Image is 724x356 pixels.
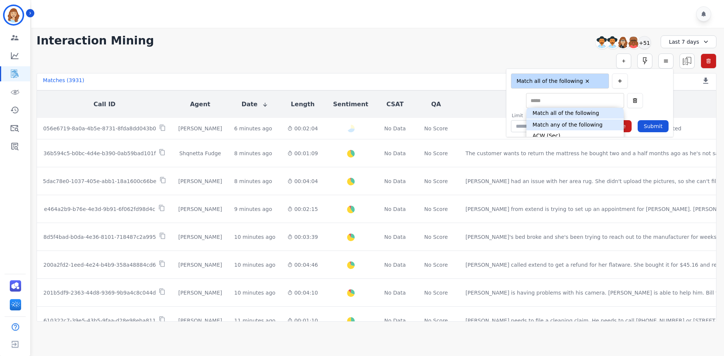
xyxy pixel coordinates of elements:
[234,261,275,269] div: 10 minutes ago
[178,177,222,185] div: [PERSON_NAME]
[5,6,23,24] img: Bordered avatar
[424,289,448,296] div: No Score
[287,317,318,324] div: 00:01:10
[234,205,272,213] div: 9 minutes ago
[178,150,222,157] div: Shqnetta Fudge
[234,150,272,157] div: 8 minutes ago
[512,113,549,119] label: Limit
[333,100,368,109] button: Sentiment
[287,289,318,296] div: 00:04:10
[241,100,268,109] button: Date
[43,177,156,185] p: 5dac78e0-1037-405e-abb1-18a1600c66be
[234,177,272,185] div: 8 minutes ago
[43,289,156,296] p: 201b5df9-2363-44d8-9369-9b9a4c8c044d
[287,125,318,132] div: 00:02:04
[43,261,156,269] p: 200a2fd2-1eed-4e24-b4b9-358a48884cd6
[383,317,407,324] div: No Data
[514,78,593,85] li: Match all of the following
[234,233,275,241] div: 10 minutes ago
[43,317,156,324] p: 610322c7-39e5-43b5-9faa-d28e98eba811
[526,119,624,130] li: Match any of the following
[178,233,222,241] div: [PERSON_NAME]
[37,34,154,47] h1: Interaction Mining
[234,125,272,132] div: 6 minutes ago
[526,108,624,119] li: Match all of the following
[287,150,318,157] div: 00:01:09
[291,100,314,109] button: Length
[513,76,604,86] ul: selected options
[383,125,407,132] div: No Data
[178,317,222,324] div: [PERSON_NAME]
[424,125,448,132] div: No Score
[178,125,222,132] div: [PERSON_NAME]
[584,78,590,84] button: Remove Match all of the following
[287,177,318,185] div: 00:04:04
[94,100,115,109] button: Call ID
[424,261,448,269] div: No Score
[424,233,448,241] div: No Score
[424,150,448,157] div: No Score
[178,289,222,296] div: [PERSON_NAME]
[234,289,275,296] div: 10 minutes ago
[431,100,441,109] button: QA
[424,317,448,324] div: No Score
[44,205,155,213] p: e464a2b9-b76e-4e3d-9b91-6f062fd98d4c
[43,233,156,241] p: 8d5f4bad-b0da-4e36-8101-718487c2a995
[234,317,275,324] div: 11 minutes ago
[526,130,624,141] li: ACW (Sec)
[178,261,222,269] div: [PERSON_NAME]
[383,261,407,269] div: No Data
[287,205,318,213] div: 00:02:15
[383,233,407,241] div: No Data
[43,125,156,132] p: 056e6719-8a0a-4b5e-8731-8fda8dd043b0
[178,205,222,213] div: [PERSON_NAME]
[528,97,622,105] ul: selected options
[424,205,448,213] div: No Score
[383,289,407,296] div: No Data
[383,150,407,157] div: No Data
[287,261,318,269] div: 00:04:46
[383,205,407,213] div: No Data
[383,177,407,185] div: No Data
[43,76,84,87] div: Matches ( 3931 )
[638,36,651,49] div: +51
[638,120,669,132] button: Submit
[387,100,404,109] button: CSAT
[424,177,448,185] div: No Score
[43,150,156,157] p: 36b594c5-b0bc-4d4e-b390-0ab59bad101f
[190,100,210,109] button: Agent
[661,35,716,48] div: Last 7 days
[287,233,318,241] div: 00:03:39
